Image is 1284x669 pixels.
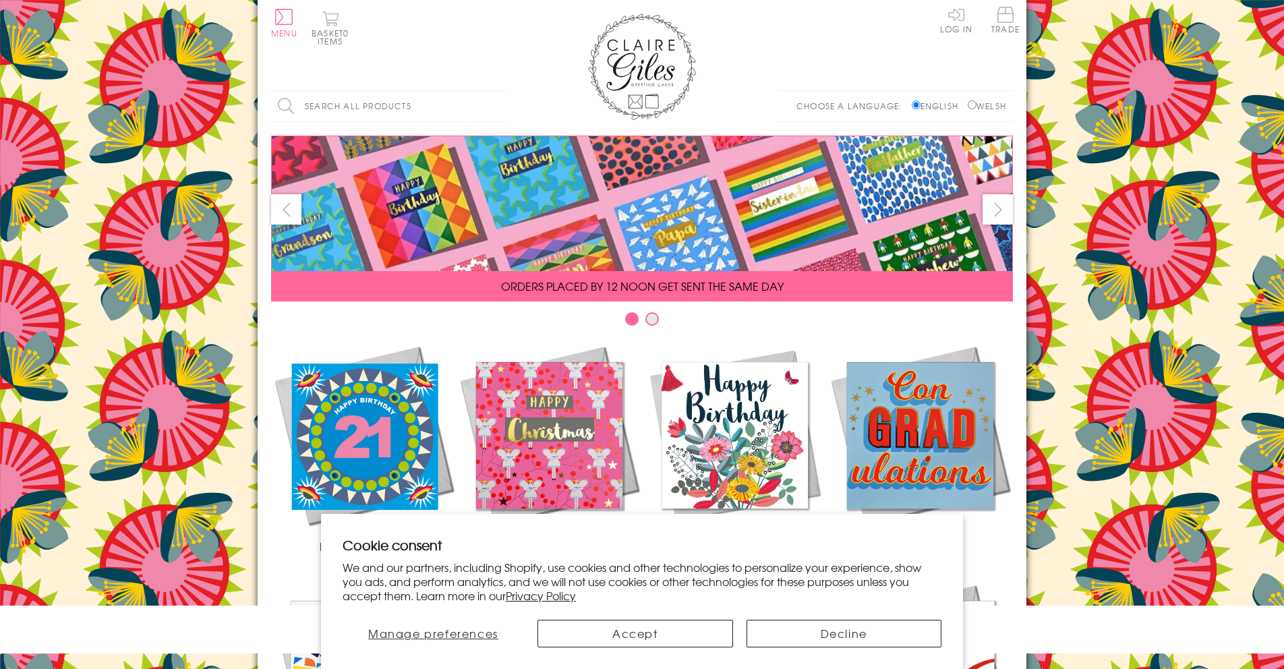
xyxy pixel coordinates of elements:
a: Christmas [457,343,642,554]
span: New Releases [320,538,408,554]
span: ORDERS PLACED BY 12 NOON GET SENT THE SAME DAY [501,278,784,294]
button: Decline [747,620,942,647]
a: Trade [991,7,1020,36]
a: Log In [940,7,972,33]
button: next [983,194,1013,225]
input: Welsh [968,100,976,109]
button: Manage preferences [343,620,524,647]
button: Carousel Page 1 (Current Slide) [625,312,639,326]
a: Privacy Policy [506,587,576,604]
button: prev [271,194,301,225]
div: Carousel Pagination [271,312,1013,332]
p: We and our partners, including Shopify, use cookies and other technologies to personalize your ex... [343,560,941,602]
a: New Releases [271,343,457,554]
input: English [912,100,921,109]
p: Choose a language: [796,100,909,112]
h2: Cookie consent [343,535,941,554]
span: 0 items [318,27,349,47]
button: Carousel Page 2 [645,312,659,326]
span: Menu [271,27,297,39]
span: Trade [991,7,1020,33]
img: Claire Giles Greetings Cards [588,13,696,120]
span: Manage preferences [368,625,498,641]
button: Basket0 items [312,11,349,45]
input: Search all products [271,91,507,121]
button: Accept [537,620,733,647]
button: Menu [271,9,297,37]
input: Search [494,91,507,121]
a: Academic [827,343,1013,554]
a: Birthdays [642,343,827,554]
label: English [912,100,965,112]
label: Welsh [968,100,1006,112]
